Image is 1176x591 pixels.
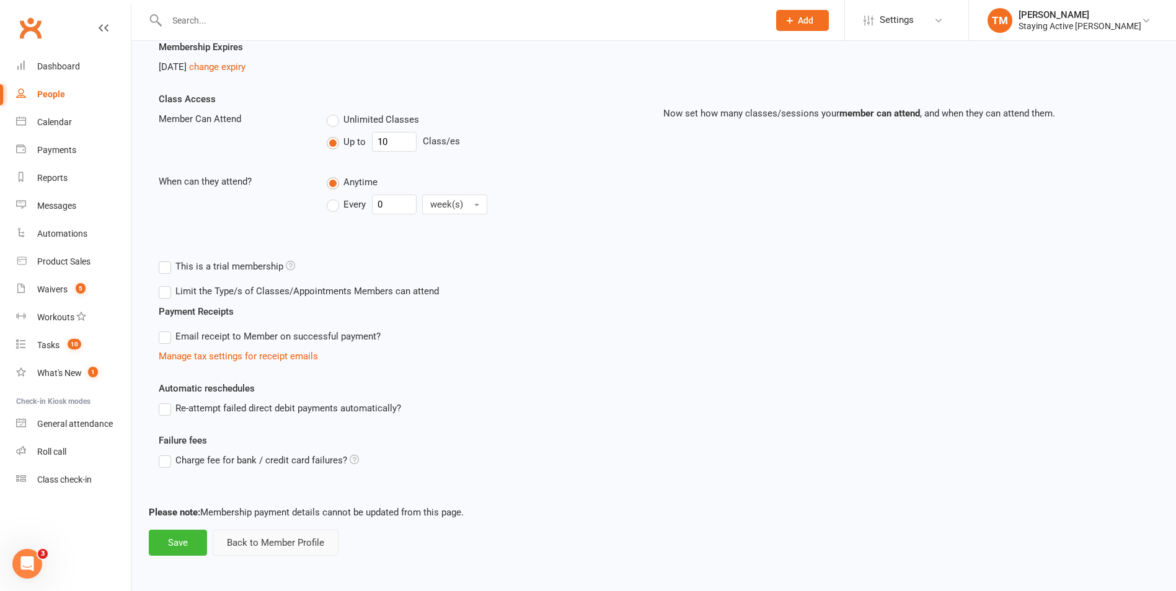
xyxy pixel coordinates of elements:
[37,340,60,350] div: Tasks
[16,220,131,248] a: Automations
[16,304,131,331] a: Workouts
[68,339,81,349] span: 10
[1019,20,1141,32] div: Staying Active [PERSON_NAME]
[213,530,338,556] button: Back to Member Profile
[149,112,317,126] div: Member Can Attend
[37,89,65,99] div: People
[839,108,920,119] strong: member can attend
[149,505,1159,520] p: Membership payment details cannot be updated from this page.
[16,81,131,108] a: People
[37,256,91,266] div: Product Sales
[343,175,378,188] span: Anytime
[12,549,42,579] iframe: Intercom live chat
[76,283,86,294] span: 5
[37,284,68,294] div: Waivers
[159,304,234,319] label: Payment Receipts
[988,8,1012,33] div: TM
[149,507,200,518] strong: Please note:
[343,112,419,125] span: Unlimited Classes
[163,12,760,29] input: Search...
[159,381,255,396] label: Automatic reschedules
[1019,9,1141,20] div: [PERSON_NAME]
[38,549,48,559] span: 3
[189,61,245,72] a: change expiry
[159,329,381,344] label: Email receipt to Member on successful payment?
[37,201,76,211] div: Messages
[343,197,366,210] span: Every
[37,447,66,457] div: Roll call
[37,419,113,429] div: General attendance
[149,174,317,189] div: When can they attend?
[16,248,131,276] a: Product Sales
[776,10,829,31] button: Add
[422,195,487,214] button: week(s)
[16,53,131,81] a: Dashboard
[159,61,187,72] span: [DATE]
[149,530,207,556] button: Save
[430,199,463,210] span: week(s)
[327,132,644,152] div: Class/es
[37,368,82,378] div: What's New
[159,351,318,362] a: Manage tax settings for receipt emails
[159,92,216,107] label: Class Access
[159,259,295,274] label: This is a trial membership
[16,136,131,164] a: Payments
[88,367,98,377] span: 1
[15,12,46,43] a: Clubworx
[37,173,68,183] div: Reports
[149,433,1158,448] label: Failure fees
[16,276,131,304] a: Waivers 5
[37,145,76,155] div: Payments
[37,475,92,484] div: Class check-in
[159,284,439,299] label: Limit the Type/s of Classes/Appointments Members can attend
[16,108,131,136] a: Calendar
[880,6,914,34] span: Settings
[159,40,243,55] label: Membership Expires
[37,312,74,322] div: Workouts
[16,164,131,192] a: Reports
[37,61,80,71] div: Dashboard
[16,331,131,359] a: Tasks 10
[16,192,131,220] a: Messages
[798,15,813,25] span: Add
[663,106,1149,121] p: Now set how many classes/sessions your , and when they can attend them.
[16,410,131,438] a: General attendance kiosk mode
[37,117,72,127] div: Calendar
[16,466,131,494] a: Class kiosk mode
[159,401,401,416] label: Re-attempt failed direct debit payments automatically?
[16,438,131,466] a: Roll call
[37,229,87,239] div: Automations
[343,134,366,147] span: Up to
[16,359,131,387] a: What's New1
[175,453,347,466] span: Charge fee for bank / credit card failures?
